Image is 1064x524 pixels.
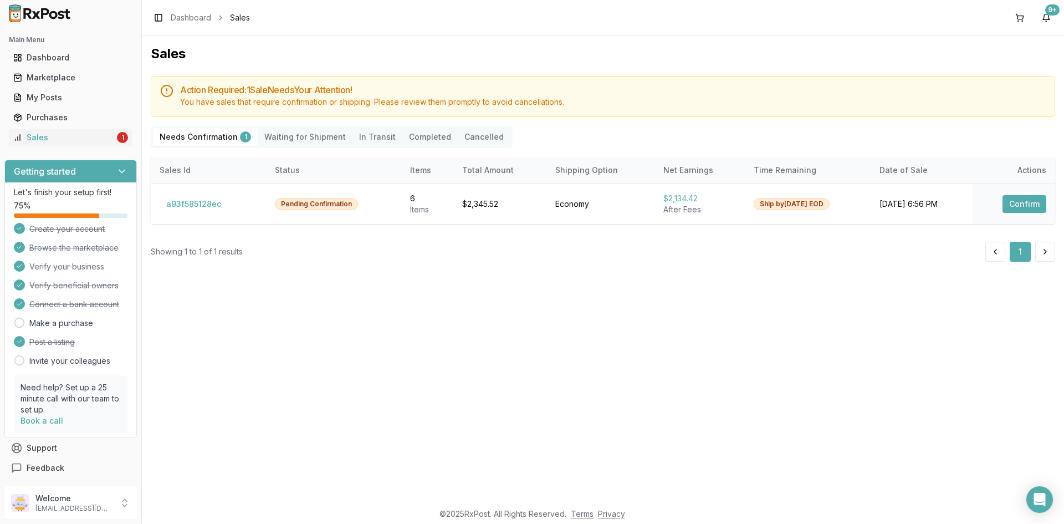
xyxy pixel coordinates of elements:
[871,157,973,184] th: Date of Sale
[1045,4,1060,16] div: 9+
[180,85,1046,94] h5: Action Required: 1 Sale Need s Your Attention!
[240,131,251,143] div: 1
[21,382,121,415] p: Need help? Set up a 25 minute call with our team to set up.
[21,416,63,425] a: Book a call
[654,157,745,184] th: Net Earnings
[9,68,132,88] a: Marketplace
[402,128,458,146] button: Completed
[754,198,830,210] div: Ship by [DATE] EOD
[401,157,453,184] th: Items
[4,129,137,146] button: Sales1
[275,198,358,210] div: Pending Confirmation
[14,165,76,178] h3: Getting started
[14,200,30,211] span: 75 %
[546,157,654,184] th: Shipping Option
[4,69,137,87] button: Marketplace
[117,132,128,143] div: 1
[410,204,444,215] div: Item s
[4,89,137,106] button: My Posts
[9,88,132,108] a: My Posts
[745,157,871,184] th: Time Remaining
[29,355,110,367] a: Invite your colleagues
[458,128,510,146] button: Cancelled
[230,12,250,23] span: Sales
[13,132,115,143] div: Sales
[555,199,646,210] div: Economy
[180,96,1046,108] div: You have sales that require confirmation or shipping. Please review them promptly to avoid cancel...
[153,128,258,146] button: Needs Confirmation
[29,299,119,310] span: Connect a bank account
[462,199,538,210] div: $2,345.52
[410,193,444,204] div: 6
[1026,486,1053,513] div: Open Intercom Messenger
[973,157,1055,184] th: Actions
[4,4,75,22] img: RxPost Logo
[35,504,112,513] p: [EMAIL_ADDRESS][DOMAIN_NAME]
[9,108,132,128] a: Purchases
[14,187,127,198] p: Let's finish your setup first!
[266,157,401,184] th: Status
[29,280,119,291] span: Verify beneficial owners
[29,242,119,253] span: Browse the marketplace
[29,223,105,235] span: Create your account
[13,112,128,123] div: Purchases
[4,49,137,67] button: Dashboard
[35,493,112,504] p: Welcome
[9,48,132,68] a: Dashboard
[13,72,128,83] div: Marketplace
[453,157,546,184] th: Total Amount
[352,128,402,146] button: In Transit
[151,157,266,184] th: Sales Id
[1002,195,1046,213] button: Confirm
[663,193,736,204] div: $2,134.42
[13,52,128,63] div: Dashboard
[151,246,243,257] div: Showing 1 to 1 of 1 results
[598,509,625,518] a: Privacy
[151,45,1055,63] h1: Sales
[258,128,352,146] button: Waiting for Shipment
[4,438,137,458] button: Support
[27,462,64,474] span: Feedback
[11,494,29,512] img: User avatar
[9,35,132,44] h2: Main Menu
[1010,242,1031,262] button: 1
[13,92,128,103] div: My Posts
[29,261,104,272] span: Verify your business
[879,199,964,210] div: [DATE] 6:56 PM
[160,195,228,213] button: a93f585128ec
[29,337,75,348] span: Post a listing
[4,109,137,126] button: Purchases
[4,458,137,478] button: Feedback
[9,128,132,147] a: Sales1
[171,12,211,23] a: Dashboard
[29,318,93,329] a: Make a purchase
[571,509,594,518] a: Terms
[1037,9,1055,27] button: 9+
[171,12,250,23] nav: breadcrumb
[663,204,736,215] div: After Fees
